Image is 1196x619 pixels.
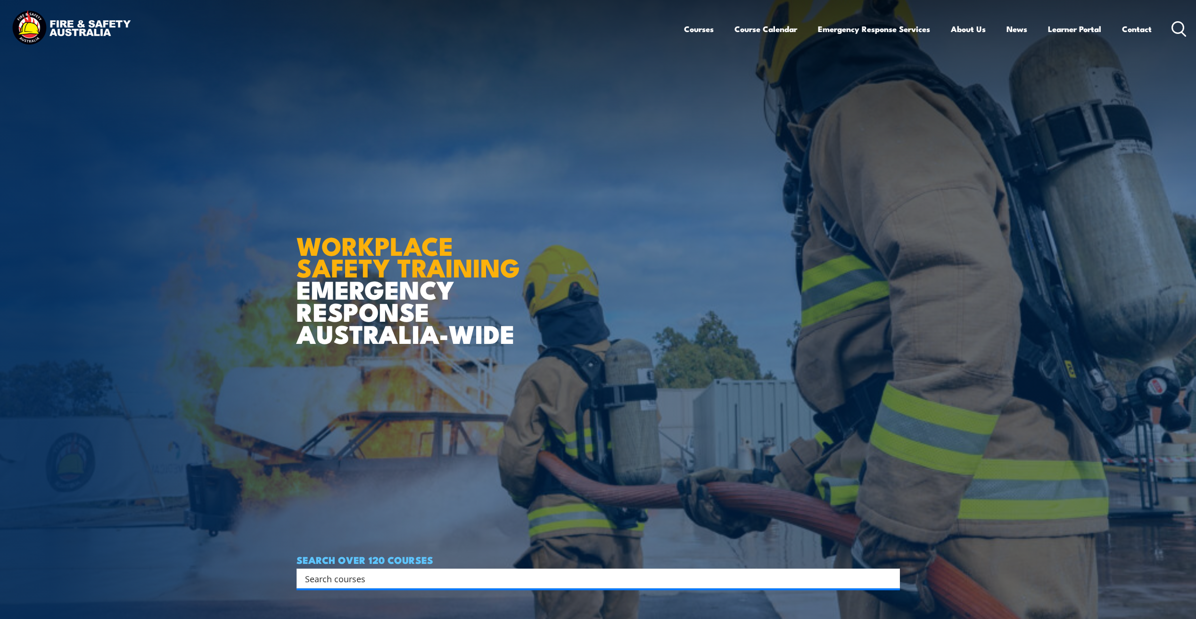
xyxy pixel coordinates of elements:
[1122,16,1152,41] a: Contact
[297,225,520,286] strong: WORKPLACE SAFETY TRAINING
[951,16,986,41] a: About Us
[734,16,797,41] a: Course Calendar
[1048,16,1101,41] a: Learner Portal
[883,572,897,585] button: Search magnifier button
[297,554,900,565] h4: SEARCH OVER 120 COURSES
[818,16,930,41] a: Emergency Response Services
[305,571,879,586] input: Search input
[1006,16,1027,41] a: News
[684,16,714,41] a: Courses
[307,572,881,585] form: Search form
[297,211,527,344] h1: EMERGENCY RESPONSE AUSTRALIA-WIDE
